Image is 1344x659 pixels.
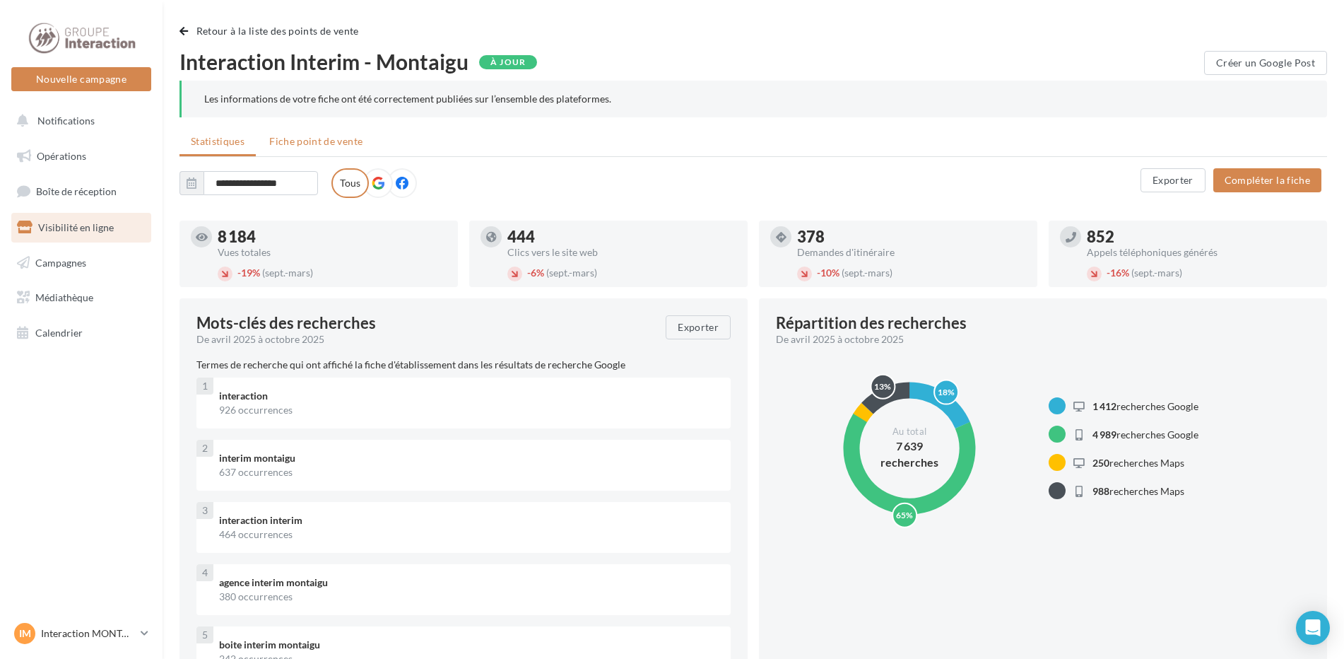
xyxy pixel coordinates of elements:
[218,229,447,245] div: 8 184
[237,267,241,279] span: -
[219,527,719,542] div: 464 occurrences
[1131,267,1182,279] span: (sept.-mars)
[1092,485,1184,497] span: recherches Maps
[196,378,213,395] div: 1
[179,51,468,72] span: Interaction Interim - Montaigu
[507,247,736,257] div: Clics vers le site web
[1092,400,1116,412] span: 1 412
[196,315,376,331] span: Mots-clés des recherches
[1208,173,1327,185] a: Compléter la fiche
[196,502,213,519] div: 3
[1092,485,1109,497] span: 988
[219,451,719,465] div: interim montaigu
[1204,51,1327,75] button: Créer un Google Post
[8,283,154,313] a: Médiathèque
[546,267,597,279] span: (sept.-mars)
[8,141,154,171] a: Opérations
[507,229,736,245] div: 444
[237,267,260,279] span: 19%
[37,150,86,162] span: Opérations
[797,247,1026,257] div: Demandes d'itinéraire
[11,620,151,647] a: IM Interaction MONTAIGU
[8,318,154,348] a: Calendrier
[1092,457,1184,469] span: recherches Maps
[196,332,654,346] div: De avril 2025 à octobre 2025
[331,168,369,198] label: Tous
[797,229,1026,245] div: 378
[1140,168,1206,192] button: Exporter
[36,185,117,197] span: Boîte de réception
[1087,247,1316,257] div: Appels téléphoniques générés
[35,256,86,268] span: Campagnes
[219,403,719,417] div: 926 occurrences
[8,176,154,206] a: Boîte de réception
[776,315,967,331] div: Répartition des recherches
[1092,400,1198,412] span: recherches Google
[37,115,95,127] span: Notifications
[219,389,719,403] div: interaction
[817,267,839,279] span: 10%
[196,440,213,457] div: 2
[527,267,544,279] span: 6%
[269,135,362,147] span: Fiche point de vente
[1296,611,1330,645] div: Open Intercom Messenger
[219,638,719,652] div: boite interim montaigu
[218,247,447,257] div: Vues totales
[19,626,31,641] span: IM
[842,267,892,279] span: (sept.-mars)
[219,590,719,604] div: 380 occurrences
[8,106,148,136] button: Notifications
[1107,267,1110,279] span: -
[262,267,313,279] span: (sept.-mars)
[41,626,135,641] p: Interaction MONTAIGU
[35,291,93,303] span: Médiathèque
[527,267,531,279] span: -
[1092,428,1116,441] span: 4 989
[817,267,820,279] span: -
[219,465,719,479] div: 637 occurrences
[8,248,154,278] a: Campagnes
[1087,229,1316,245] div: 852
[219,513,719,527] div: interaction interim
[1092,428,1198,441] span: recherches Google
[38,221,114,233] span: Visibilité en ligne
[196,626,213,643] div: 5
[196,358,731,372] p: Termes de recherche qui ont affiché la fiche d'établissement dans les résultats de recherche Google
[179,23,365,40] button: Retour à la liste des points de vente
[666,315,731,339] button: Exporter
[35,327,83,339] span: Calendrier
[11,67,151,91] button: Nouvelle campagne
[196,564,213,581] div: 4
[8,213,154,243] a: Visibilité en ligne
[204,92,1304,106] div: Les informations de votre fiche ont été correctement publiées sur l’ensemble des plateformes.
[196,25,359,37] span: Retour à la liste des points de vente
[219,576,719,590] div: agence interim montaigu
[1107,267,1129,279] span: 16%
[1092,457,1109,469] span: 250
[1213,168,1321,192] button: Compléter la fiche
[776,332,1299,346] div: De avril 2025 à octobre 2025
[479,55,537,69] div: À jour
